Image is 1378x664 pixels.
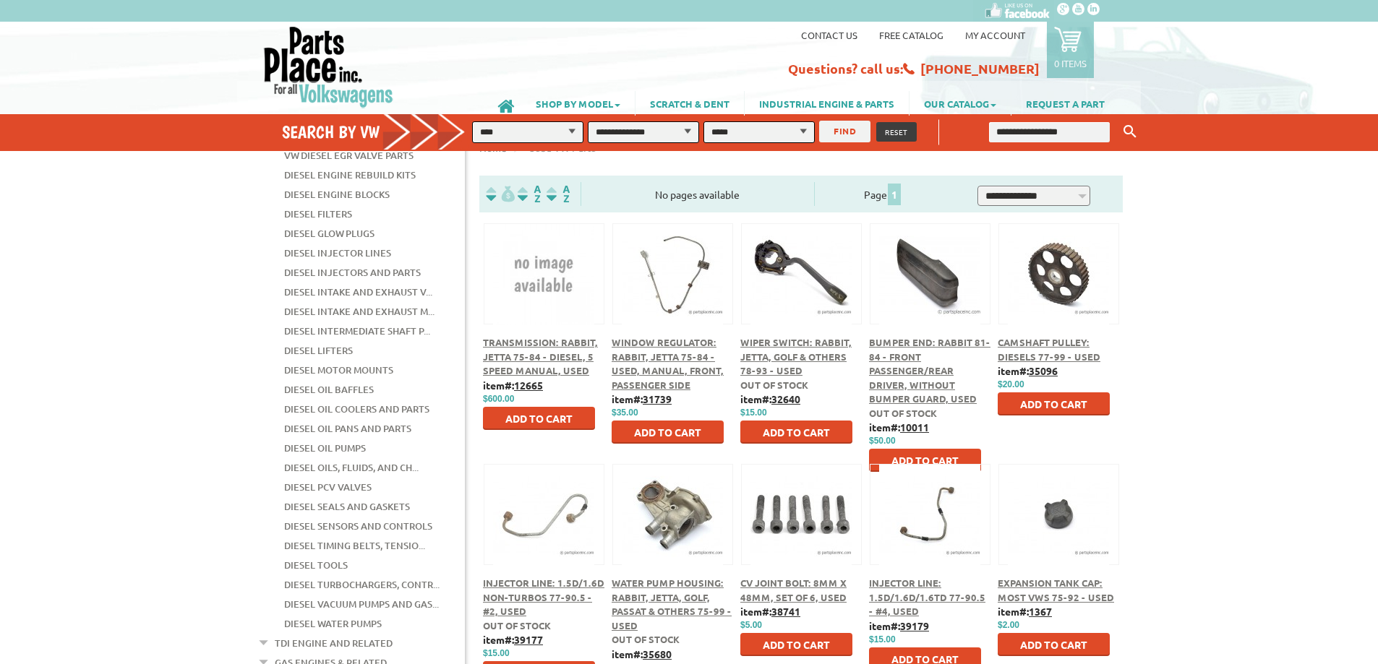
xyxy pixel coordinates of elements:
span: $5.00 [740,620,762,630]
button: Add to Cart [740,421,852,444]
button: Add to Cart [998,392,1110,415]
u: 35096 [1029,364,1058,377]
span: RESET [885,126,908,137]
span: $15.00 [483,648,510,658]
a: INDUSTRIAL ENGINE & PARTS [745,91,909,116]
button: Add to Cart [998,633,1110,656]
a: Diesel PCV Valves [284,478,372,496]
u: 39177 [514,633,543,646]
span: Add to Cart [1020,397,1087,410]
a: Diesel Turbochargers, Contr... [284,575,440,594]
div: No pages available [581,187,814,202]
b: item#: [740,392,800,405]
a: Diesel Vacuum Pumps and Gas... [284,595,439,613]
a: Diesel Timing Belts, Tensio... [284,536,425,555]
span: Out of stock [483,619,551,631]
a: Diesel Oil Pans and Parts [284,419,411,438]
a: Diesel Oils, Fluids, and Ch... [284,458,419,477]
img: filterpricelow.svg [486,186,515,202]
u: 12665 [514,379,543,392]
span: Add to Cart [1020,638,1087,651]
a: Diesel Intake and Exhaust V... [284,283,432,301]
a: Transmission: Rabbit, Jetta 75-84 - Diesel, 5 Speed Manual, Used [483,336,598,376]
span: Out of stock [740,379,808,391]
a: Bumper End: Rabbit 81-84 - Front Passenger/Rear Driver, Without Bumper Guard, USED [869,336,990,405]
a: Diesel Water Pumps [284,614,382,633]
a: Diesel Engine Rebuild Kits [284,165,416,184]
a: Diesel Motor Mounts [284,361,393,379]
a: Diesel Oil Pumps [284,439,366,457]
b: item#: [612,647,672,660]
span: $20.00 [998,379,1024,389]
a: Diesel Sensors and Controls [284,517,432,535]
a: VW Diesel EGR Valve Parts [284,146,414,165]
b: item#: [998,605,1052,618]
a: Diesel Engine Blocks [284,185,390,204]
a: Window Regulator: Rabbit, Jetta 75-84 - Used, Manual, Front, Passenger Side [612,336,724,391]
span: Out of stock [612,633,680,645]
span: $600.00 [483,394,514,404]
button: FIND [819,121,870,142]
img: Sort by Headline [515,186,544,202]
button: Add to Cart [483,407,595,430]
b: item#: [740,605,800,618]
span: Add to Cart [505,412,573,425]
a: Diesel Intermediate Shaft P... [284,322,430,340]
b: item#: [483,633,543,646]
img: Parts Place Inc! [262,25,395,108]
a: TDI Engine and Related [275,634,393,652]
u: 32640 [771,392,800,405]
a: Injector Line: 1.5D/1.6D/1.6TD 77-90.5 - #4, Used [869,577,985,617]
u: 38741 [771,605,800,618]
img: Sort by Sales Rank [544,186,573,202]
a: OUR CATALOG [910,91,1011,116]
a: Diesel Lifters [284,341,353,360]
a: Expansion Tank Cap: Most VWs 75-92 - Used [998,577,1114,603]
button: Keyword Search [1119,120,1141,144]
button: Add to Cart [612,421,724,444]
button: Add to Cart [869,449,981,472]
a: REQUEST A PART [1011,91,1119,116]
a: Diesel Glow Plugs [284,224,375,243]
span: 1 [888,184,901,205]
span: Out of stock [869,407,937,419]
a: Injector Line: 1.5D/1.6D non-turbos 77-90.5 - #2, Used [483,577,604,617]
span: Add to Cart [763,426,830,439]
a: Diesel Oil Coolers and Parts [284,400,429,418]
span: $15.00 [740,408,767,418]
span: $15.00 [869,634,896,644]
a: Camshaft Pulley: Diesels 77-99 - Used [998,336,1100,363]
u: 31739 [643,392,672,405]
span: Add to Cart [891,454,959,467]
span: $50.00 [869,436,896,446]
b: item#: [483,379,543,392]
span: $2.00 [998,620,1019,630]
a: Diesel Filters [284,204,352,223]
a: Contact us [801,29,857,41]
a: 0 items [1047,22,1094,78]
a: Diesel Oil Baffles [284,380,374,399]
div: Page [814,182,952,206]
u: 10011 [900,421,929,434]
a: CV Joint Bolt: 8mm x 48mm, Set of 6, Used [740,577,847,603]
h4: Search by VW [282,121,480,142]
u: 35680 [643,647,672,660]
p: 0 items [1054,57,1087,69]
a: My Account [965,29,1025,41]
a: Diesel Intake and Exhaust M... [284,302,435,321]
span: Wiper Switch: Rabbit, Jetta, Golf & Others 78-93 - Used [740,336,852,376]
button: RESET [876,122,917,142]
a: Diesel Seals and Gaskets [284,497,410,516]
b: item#: [869,421,929,434]
span: $35.00 [612,408,638,418]
a: Diesel Injectors and Parts [284,263,421,282]
u: 39179 [900,619,929,632]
